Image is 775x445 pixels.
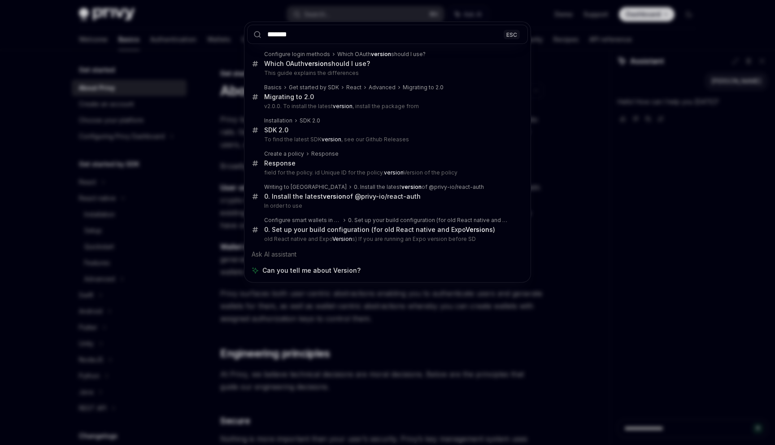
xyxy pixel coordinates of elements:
[466,226,489,233] b: Version
[371,51,391,57] b: version
[264,103,509,110] p: v2.0.0. To install the latest , install the package from
[264,150,304,157] div: Create a policy
[264,226,495,234] div: 0. Set up your build configuration (for old React native and Expo s)
[264,202,509,209] p: In order to use
[264,126,288,134] div: SDK 2.0
[369,84,396,91] div: Advanced
[264,60,370,68] div: Which OAuth should I use?
[346,84,361,91] div: React
[289,84,339,91] div: Get started by SDK
[264,70,509,77] p: This guide explains the differences
[323,192,346,200] b: version
[264,136,509,143] p: To find the latest SDK , see our Github Releases
[322,136,341,143] b: version
[333,103,353,109] b: version
[401,183,422,190] b: version
[311,150,339,157] div: Response
[264,169,509,176] p: field for the policy. id Unique ID for the policy. Version of the policy
[264,217,341,224] div: Configure smart wallets in the SDK
[264,192,421,201] div: 0. Install the latest of @privy-io/react-auth
[354,183,484,191] div: 0. Install the latest of @privy-io/react-auth
[264,117,292,124] div: Installation
[337,51,426,58] div: Which OAuth should I use?
[348,217,509,224] div: 0. Set up your build configuration (for old React native and Expo s)
[504,30,520,39] div: ESC
[264,51,330,58] div: Configure login methods
[384,169,403,176] b: version
[403,84,444,91] div: Migrating to 2.0
[264,183,347,191] div: Writing to [GEOGRAPHIC_DATA]
[262,266,361,275] span: Can you tell me about Version?
[264,93,314,101] div: Migrating to 2.0
[332,236,352,242] b: Version
[247,246,528,262] div: Ask AI assistant
[300,117,320,124] div: SDK 2.0
[264,159,296,167] div: Response
[305,60,328,67] b: version
[264,84,282,91] div: Basics
[264,236,509,243] p: old React native and Expo s) If you are running an Expo version before SD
